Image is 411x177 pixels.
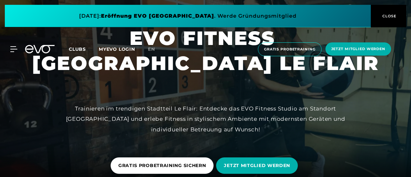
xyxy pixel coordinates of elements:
a: MYEVO LOGIN [99,46,135,52]
span: JETZT MITGLIED WERDEN [224,162,290,169]
span: Clubs [69,46,86,52]
button: CLOSE [371,5,406,27]
span: Jetzt Mitglied werden [331,46,385,52]
span: Gratis Probetraining [264,47,315,52]
span: CLOSE [381,13,397,19]
a: Clubs [69,46,99,52]
span: GRATIS PROBETRAINING SICHERN [118,162,206,169]
a: en [148,46,163,53]
div: Trainieren im trendigen Stadtteil Le Flair: Entdecke das EVO Fitness Studio am Standort [GEOGRAPH... [61,103,350,135]
span: en [148,46,155,52]
a: Gratis Probetraining [256,42,324,56]
a: Jetzt Mitglied werden [324,42,393,56]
